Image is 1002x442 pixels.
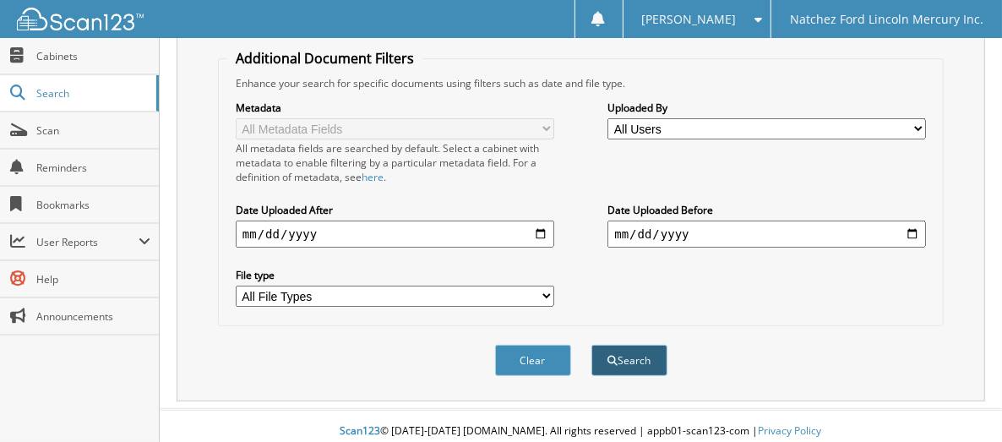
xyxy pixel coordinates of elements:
input: start [236,221,554,248]
span: Bookmarks [36,198,150,212]
span: Help [36,272,150,286]
span: Natchez Ford Lincoln Mercury Inc. [790,14,983,25]
div: Enhance your search for specific documents using filters such as date and file type. [227,76,934,90]
button: Search [591,345,667,376]
span: Reminders [36,161,150,175]
span: Scan [36,123,150,138]
a: Privacy Policy [759,423,822,438]
label: Date Uploaded Before [607,203,926,217]
a: here [362,170,384,184]
label: Uploaded By [607,101,926,115]
label: Date Uploaded After [236,203,554,217]
span: Cabinets [36,49,150,63]
button: Clear [495,345,571,376]
span: Scan123 [340,423,381,438]
span: [PERSON_NAME] [641,14,736,25]
label: File type [236,268,554,282]
legend: Additional Document Filters [227,49,422,68]
input: end [607,221,926,248]
div: All metadata fields are searched by default. Select a cabinet with metadata to enable filtering b... [236,141,554,184]
span: Announcements [36,309,150,324]
img: scan123-logo-white.svg [17,8,144,30]
span: Search [36,86,148,101]
label: Metadata [236,101,554,115]
span: User Reports [36,235,139,249]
